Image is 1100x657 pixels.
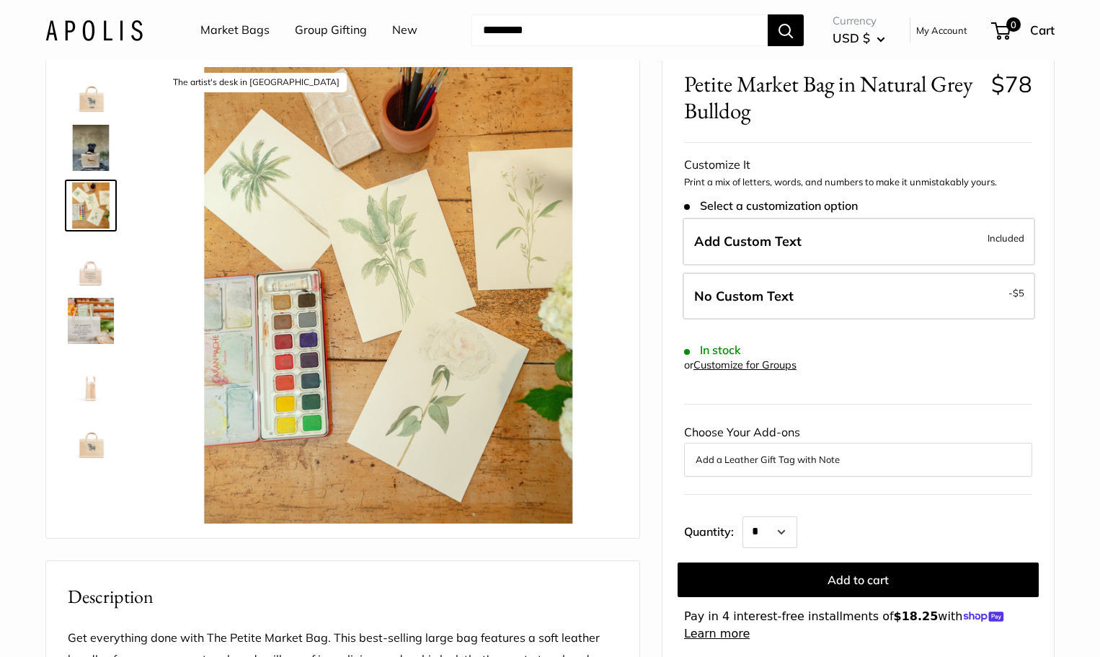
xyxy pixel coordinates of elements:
a: Petite Market Bag in Natural Grey Bulldog [65,410,117,462]
span: Select a customization option [684,199,858,213]
img: description_Side view of the Petite Market Bag [68,356,114,402]
button: Add to cart [678,563,1039,597]
a: description_Elevated any trip to the market [65,295,117,347]
a: Market Bags [200,19,270,41]
img: description_The artist's desk in Ventura CA [160,67,616,524]
span: No Custom Text [694,288,794,304]
span: Cart [1030,22,1055,38]
div: Customize It [684,154,1032,176]
a: description_Side view of the Petite Market Bag [65,353,117,405]
button: Search [768,14,804,46]
img: Petite Market Bag in Natural Grey Bulldog [68,67,114,113]
span: - [1008,284,1024,301]
span: Included [988,229,1024,247]
img: Apolis [45,19,143,40]
span: Add Custom Text [694,233,802,250]
img: description_Elevated any trip to the market [68,298,114,344]
a: Petite Market Bag in Natural Grey Bulldog [65,122,117,174]
div: The artist's desk in [GEOGRAPHIC_DATA] [166,73,347,92]
a: description_Seal of authenticity printed on the backside of every bag. [65,237,117,289]
a: 0 Cart [993,19,1055,42]
span: Petite Market Bag in Natural Grey Bulldog [684,71,980,124]
img: Petite Market Bag in Natural Grey Bulldog [68,413,114,459]
label: Add Custom Text [683,218,1035,265]
span: In stock [684,343,741,357]
span: Currency [833,11,885,31]
a: Group Gifting [295,19,367,41]
input: Search... [471,14,768,46]
span: 0 [1006,17,1021,32]
label: Leave Blank [683,273,1035,320]
p: Print a mix of letters, words, and numbers to make it unmistakably yours. [684,175,1032,190]
a: Customize for Groups [693,358,797,371]
div: or [684,356,797,375]
div: Choose Your Add-ons [684,422,1032,477]
a: New [392,19,417,41]
label: Quantity: [684,512,742,548]
span: USD $ [833,30,870,45]
span: $78 [991,70,1032,98]
button: USD $ [833,27,885,50]
img: Petite Market Bag in Natural Grey Bulldog [68,125,114,171]
span: $5 [1013,287,1024,299]
a: description_The artist's desk in Ventura CA [65,180,117,232]
a: Petite Market Bag in Natural Grey Bulldog [65,64,117,116]
img: description_Seal of authenticity printed on the backside of every bag. [68,240,114,286]
button: Add a Leather Gift Tag with Note [696,451,1021,468]
img: description_The artist's desk in Ventura CA [68,182,114,229]
a: My Account [916,22,967,39]
h2: Description [68,583,618,611]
